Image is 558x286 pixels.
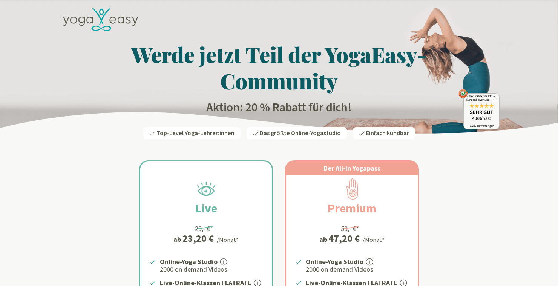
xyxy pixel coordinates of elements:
p: 2000 on demand Videos [160,265,263,274]
strong: Online-Yoga Studio [306,257,363,266]
h2: Live [177,199,235,217]
span: Der All-In Yogapass [323,164,380,172]
p: 2000 on demand Videos [306,265,409,274]
span: Top-Level Yoga-Lehrer:innen [156,129,235,137]
div: 23,20 € [182,234,214,243]
strong: Online-Yoga Studio [160,257,218,266]
span: ab [319,234,328,244]
div: /Monat* [217,235,239,244]
img: ausgezeichnet_badge.png [458,89,500,129]
h2: Aktion: 20 % Rabatt für dich! [58,100,500,115]
h1: Werde jetzt Teil der YogaEasy-Community [58,41,500,94]
span: Das größte Online-Yogastudio [260,129,341,137]
div: 29,- €* [195,223,213,234]
div: /Monat* [363,235,385,244]
span: ab [173,234,182,244]
span: Einfach kündbar [366,129,409,137]
h2: Premium [310,199,394,217]
div: 59,- €* [341,223,359,234]
div: 47,20 € [328,234,360,243]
